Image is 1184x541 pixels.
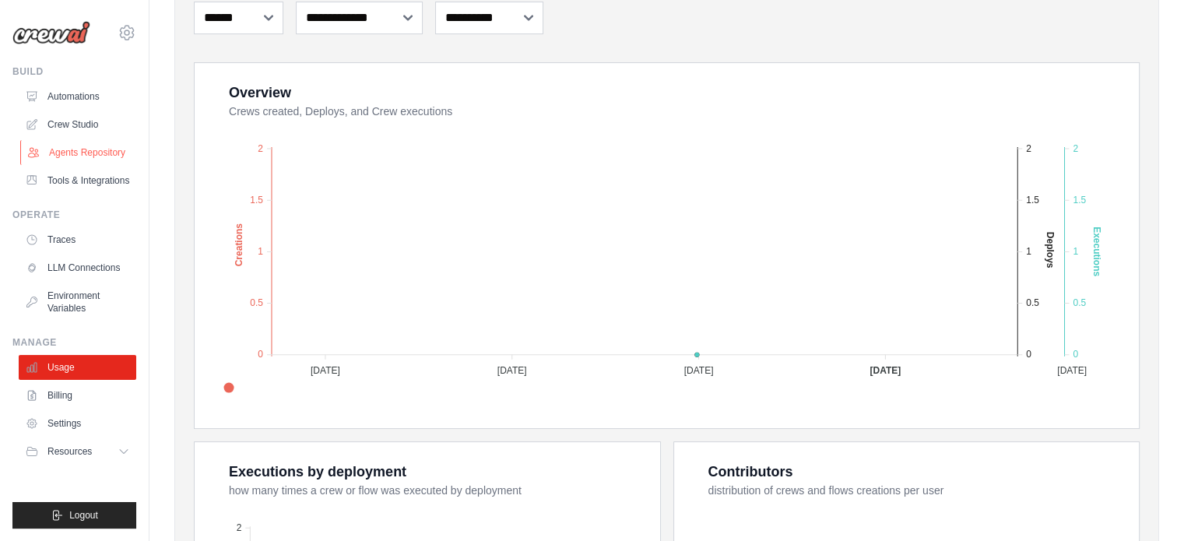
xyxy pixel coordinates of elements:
[19,411,136,436] a: Settings
[12,502,136,529] button: Logout
[258,142,263,153] tspan: 2
[12,209,136,221] div: Operate
[19,112,136,137] a: Crew Studio
[1026,246,1031,257] tspan: 1
[47,445,92,458] span: Resources
[19,227,136,252] a: Traces
[708,461,793,483] div: Contributors
[1073,297,1086,308] tspan: 0.5
[1026,142,1031,153] tspan: 2
[1073,349,1078,360] tspan: 0
[258,246,263,257] tspan: 1
[1073,246,1078,257] tspan: 1
[1026,349,1031,360] tspan: 0
[229,82,291,104] div: Overview
[12,21,90,44] img: Logo
[229,461,406,483] div: Executions by deployment
[20,140,138,165] a: Agents Repository
[1057,364,1087,375] tspan: [DATE]
[19,168,136,193] a: Tools & Integrations
[497,364,527,375] tspan: [DATE]
[19,383,136,408] a: Billing
[1026,194,1039,205] tspan: 1.5
[234,223,244,266] text: Creations
[870,364,901,375] tspan: [DATE]
[1073,142,1078,153] tspan: 2
[258,349,263,360] tspan: 0
[1045,231,1056,268] text: Deploys
[19,255,136,280] a: LLM Connections
[12,336,136,349] div: Manage
[311,364,340,375] tspan: [DATE]
[12,65,136,78] div: Build
[1091,227,1102,276] text: Executions
[250,194,263,205] tspan: 1.5
[229,104,1120,119] dt: Crews created, Deploys, and Crew executions
[1026,297,1039,308] tspan: 0.5
[19,355,136,380] a: Usage
[708,483,1121,498] dt: distribution of crews and flows creations per user
[229,483,641,498] dt: how many times a crew or flow was executed by deployment
[1073,194,1086,205] tspan: 1.5
[69,509,98,522] span: Logout
[19,439,136,464] button: Resources
[19,283,136,321] a: Environment Variables
[250,297,263,308] tspan: 0.5
[237,522,242,532] tspan: 2
[19,84,136,109] a: Automations
[684,364,714,375] tspan: [DATE]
